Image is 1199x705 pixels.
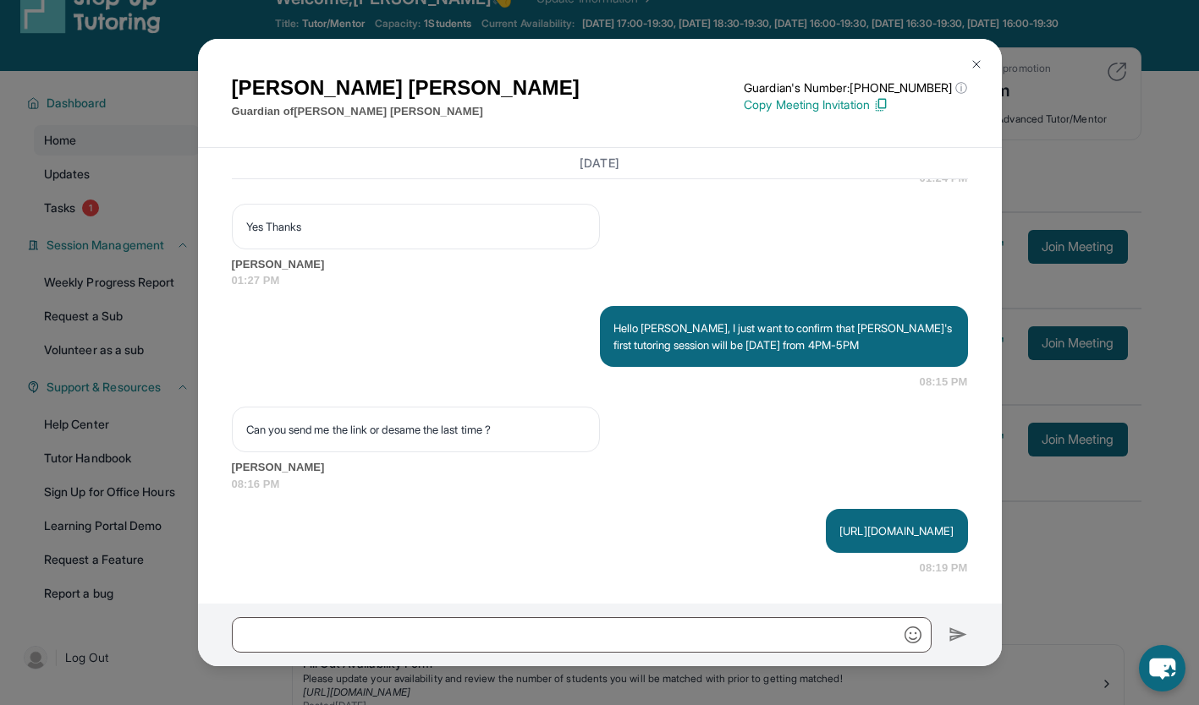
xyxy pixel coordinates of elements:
span: ⓘ [955,79,967,96]
span: [PERSON_NAME] [232,459,968,476]
span: 08:16 PM [232,476,968,493]
h3: [DATE] [232,155,968,172]
img: Emoji [905,626,921,643]
button: chat-button [1139,645,1185,691]
p: Guardian's Number: [PHONE_NUMBER] [744,79,967,96]
span: 08:15 PM [920,374,968,391]
span: 08:19 PM [920,560,968,577]
p: [URL][DOMAIN_NAME] [839,522,954,539]
p: Hello [PERSON_NAME], I just want to confirm that [PERSON_NAME]'s first tutoring session will be [... [613,320,954,353]
h1: [PERSON_NAME] [PERSON_NAME] [232,73,580,103]
span: 01:27 PM [232,272,968,289]
p: Guardian of [PERSON_NAME] [PERSON_NAME] [232,103,580,120]
img: Send icon [949,625,968,645]
p: Copy Meeting Invitation [744,96,967,113]
img: Copy Icon [873,97,888,112]
span: [PERSON_NAME] [232,256,968,273]
img: Close Icon [970,57,983,71]
p: Yes Thanks [246,218,586,235]
p: Can you send me the link or desame the last time ? [246,421,586,438]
